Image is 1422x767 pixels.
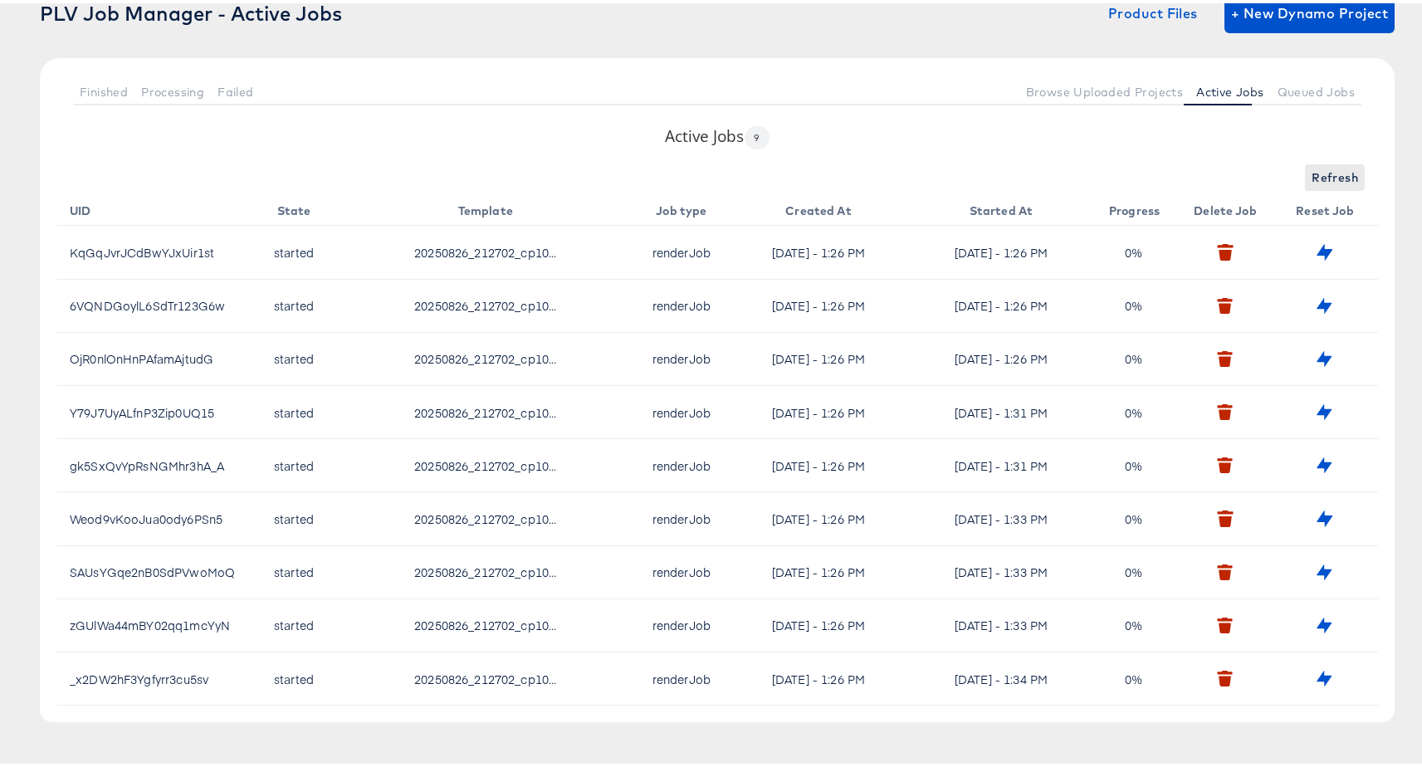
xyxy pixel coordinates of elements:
td: [DATE] - 1:33 PM [913,543,1096,596]
th: Created At [731,188,913,222]
td: renderJob [639,489,731,542]
th: Started At [913,188,1096,222]
span: 20250826_212702_cp10748_collage_version_2_meta_1x1__plv_nfl_oiyv1j.aep [414,667,556,684]
td: 0 % [1096,649,1179,702]
span: Finished [80,82,128,95]
td: 0 % [1096,383,1179,436]
td: renderJob [639,383,731,436]
span: 20250826_212702_cp10748_collage_version_2_meta_1x1__plv_nfl_oiyv1j.aep [414,401,556,418]
span: 20250826_212702_cp10748_collage_version_2_meta_1x1__plv_nfl_oiyv1j.aep [414,454,556,471]
td: [DATE] - 1:26 PM [913,222,1096,276]
span: 9 [745,129,770,140]
td: renderJob [639,649,731,702]
td: [DATE] - 1:26 PM [913,330,1096,383]
td: [DATE] - 1:26 PM [731,276,913,330]
td: [DATE] - 1:26 PM [913,276,1096,330]
td: 0 % [1096,436,1179,489]
td: started [256,543,339,596]
span: Processing [141,82,204,95]
span: Refresh [1312,164,1358,185]
td: [DATE] - 1:26 PM [731,330,913,383]
td: [DATE] - 1:26 PM [731,436,913,489]
td: SAUsYGqe2nB0SdPVwoMoQ [56,543,256,596]
td: started [256,222,339,276]
span: Queued Jobs [1278,82,1355,95]
td: Y79J7UyALfnP3Zip0UQ15 [56,383,256,436]
td: renderJob [639,330,731,383]
td: renderJob [639,276,731,330]
th: Delete Job [1179,188,1278,222]
span: Failed [217,82,253,95]
td: 0 % [1096,276,1179,330]
td: Weod9vKooJua0ody6PSn5 [56,489,256,542]
td: KqGqJvrJCdBwYJxUir1st [56,222,256,276]
td: started [256,330,339,383]
td: zGUlWa44mBY02qq1mcYyN [56,596,256,649]
span: 20250826_212702_cp10748_collage_version_2_meta_1x1__plv_nfl_oiyv1j.aep [414,294,556,310]
td: [DATE] - 1:31 PM [913,383,1096,436]
span: 20250826_212702_cp10748_collage_version_2_meta_1x1__plv_nfl_oiyv1j.aep [414,241,556,257]
td: [DATE] - 1:33 PM [913,489,1096,542]
td: started [256,436,339,489]
span: Browse Uploaded Projects [1026,82,1184,95]
td: renderJob [639,222,731,276]
td: [DATE] - 1:31 PM [913,436,1096,489]
td: renderJob [639,543,731,596]
td: _x2DW2hF3Ygfyrr3cu5sv [56,649,256,702]
td: started [256,596,339,649]
td: started [256,383,339,436]
th: State [256,188,339,222]
td: [DATE] - 1:26 PM [731,596,913,649]
td: 0 % [1096,596,1179,649]
span: 20250826_212702_cp10748_collage_version_2_meta_1x1__plv_nfl_oiyv1j.aep [414,347,556,364]
td: [DATE] - 1:26 PM [731,222,913,276]
td: [DATE] - 1:34 PM [913,649,1096,702]
td: [DATE] - 1:26 PM [731,649,913,702]
th: Reset Job [1278,188,1378,222]
span: 20250826_212702_cp10748_collage_version_2_meta_1x1__plv_nfl_oiyv1j.aep [414,560,556,577]
span: Active Jobs [1196,82,1263,95]
th: Job type [639,188,731,222]
th: Progress [1096,188,1179,222]
span: 20250826_212702_cp10748_collage_version_2_meta_1x1__plv_nfl_oiyv1j.aep [414,613,556,630]
td: [DATE] - 1:26 PM [731,383,913,436]
td: 0 % [1096,222,1179,276]
span: 20250826_212702_cp10748_collage_version_2_meta_1x1__plv_nfl_oiyv1j.aep [414,507,556,524]
td: [DATE] - 1:26 PM [731,489,913,542]
td: 6VQNDGoylL6SdTr123G6w [56,276,256,330]
td: started [256,489,339,542]
td: gk5SxQvYpRsNGMhr3hA_A [56,436,256,489]
td: renderJob [639,436,731,489]
td: [DATE] - 1:26 PM [731,543,913,596]
th: UID [56,188,256,222]
td: 0 % [1096,543,1179,596]
td: 0 % [1096,330,1179,383]
h3: Active Jobs [666,122,770,146]
th: Template [339,188,639,222]
td: started [256,276,339,330]
td: OjR0nlOnHnPAfamAjtudG [56,330,256,383]
td: [DATE] - 1:33 PM [913,596,1096,649]
td: started [256,649,339,702]
td: renderJob [639,596,731,649]
td: 0 % [1096,489,1179,542]
button: Refresh [1305,161,1365,188]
